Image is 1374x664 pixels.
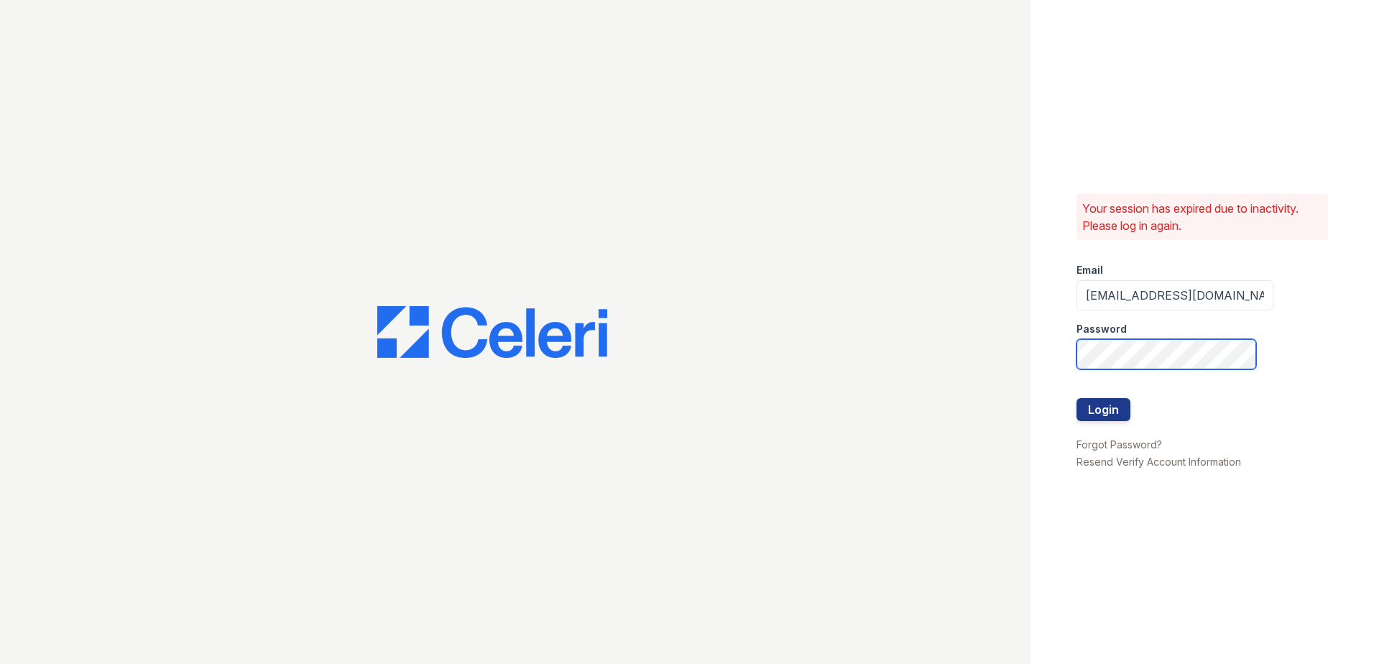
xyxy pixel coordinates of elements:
label: Password [1076,322,1127,336]
img: CE_Logo_Blue-a8612792a0a2168367f1c8372b55b34899dd931a85d93a1a3d3e32e68fde9ad4.png [377,306,607,358]
button: Login [1076,398,1130,421]
p: Your session has expired due to inactivity. Please log in again. [1082,200,1322,234]
label: Email [1076,263,1103,277]
a: Resend Verify Account Information [1076,456,1241,468]
a: Forgot Password? [1076,438,1162,451]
